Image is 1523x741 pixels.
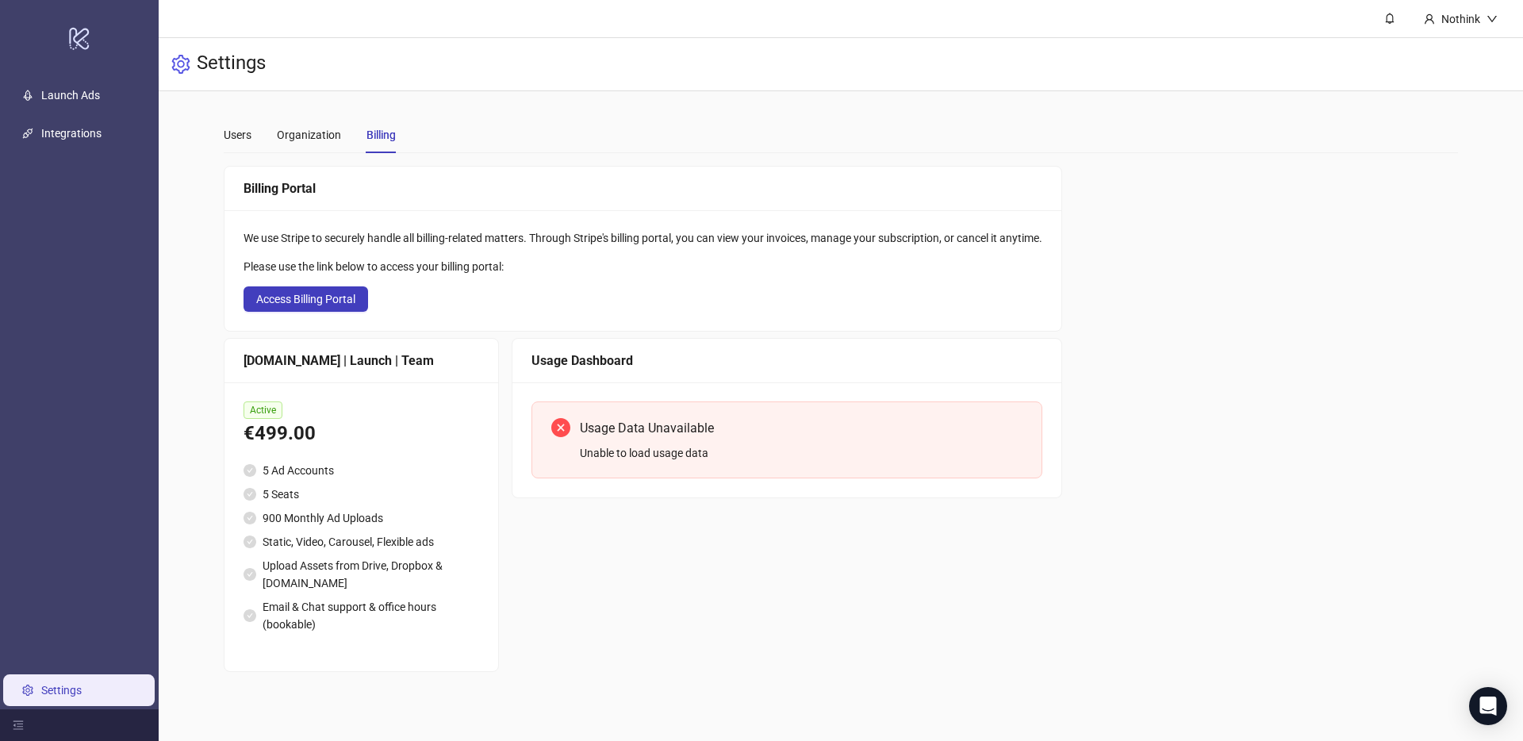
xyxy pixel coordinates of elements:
[256,293,355,305] span: Access Billing Portal
[224,126,251,144] div: Users
[244,533,479,551] li: Static, Video, Carousel, Flexible ads
[244,609,256,622] span: check-circle
[580,444,1022,462] div: Unable to load usage data
[244,258,1042,275] div: Please use the link below to access your billing portal:
[244,419,479,449] div: €499.00
[41,684,82,697] a: Settings
[244,557,479,592] li: Upload Assets from Drive, Dropbox & [DOMAIN_NAME]
[1487,13,1498,25] span: down
[1435,10,1487,28] div: Nothink
[244,488,256,501] span: check-circle
[197,51,266,78] h3: Settings
[244,179,1042,198] div: Billing Portal
[244,598,479,633] li: Email & Chat support & office hours (bookable)
[244,286,368,312] button: Access Billing Portal
[244,568,256,581] span: check-circle
[171,55,190,74] span: setting
[41,127,102,140] a: Integrations
[366,126,396,144] div: Billing
[244,512,256,524] span: check-circle
[244,509,479,527] li: 900 Monthly Ad Uploads
[531,351,1042,370] div: Usage Dashboard
[1384,13,1395,24] span: bell
[244,462,479,479] li: 5 Ad Accounts
[244,486,479,503] li: 5 Seats
[244,351,479,370] div: [DOMAIN_NAME] | Launch | Team
[244,464,256,477] span: check-circle
[41,89,100,102] a: Launch Ads
[244,401,282,419] span: Active
[1469,687,1507,725] div: Open Intercom Messenger
[277,126,341,144] div: Organization
[244,229,1042,247] div: We use Stripe to securely handle all billing-related matters. Through Stripe's billing portal, yo...
[580,418,1022,438] div: Usage Data Unavailable
[13,720,24,731] span: menu-fold
[551,418,570,437] span: close-circle
[1424,13,1435,25] span: user
[244,536,256,548] span: check-circle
